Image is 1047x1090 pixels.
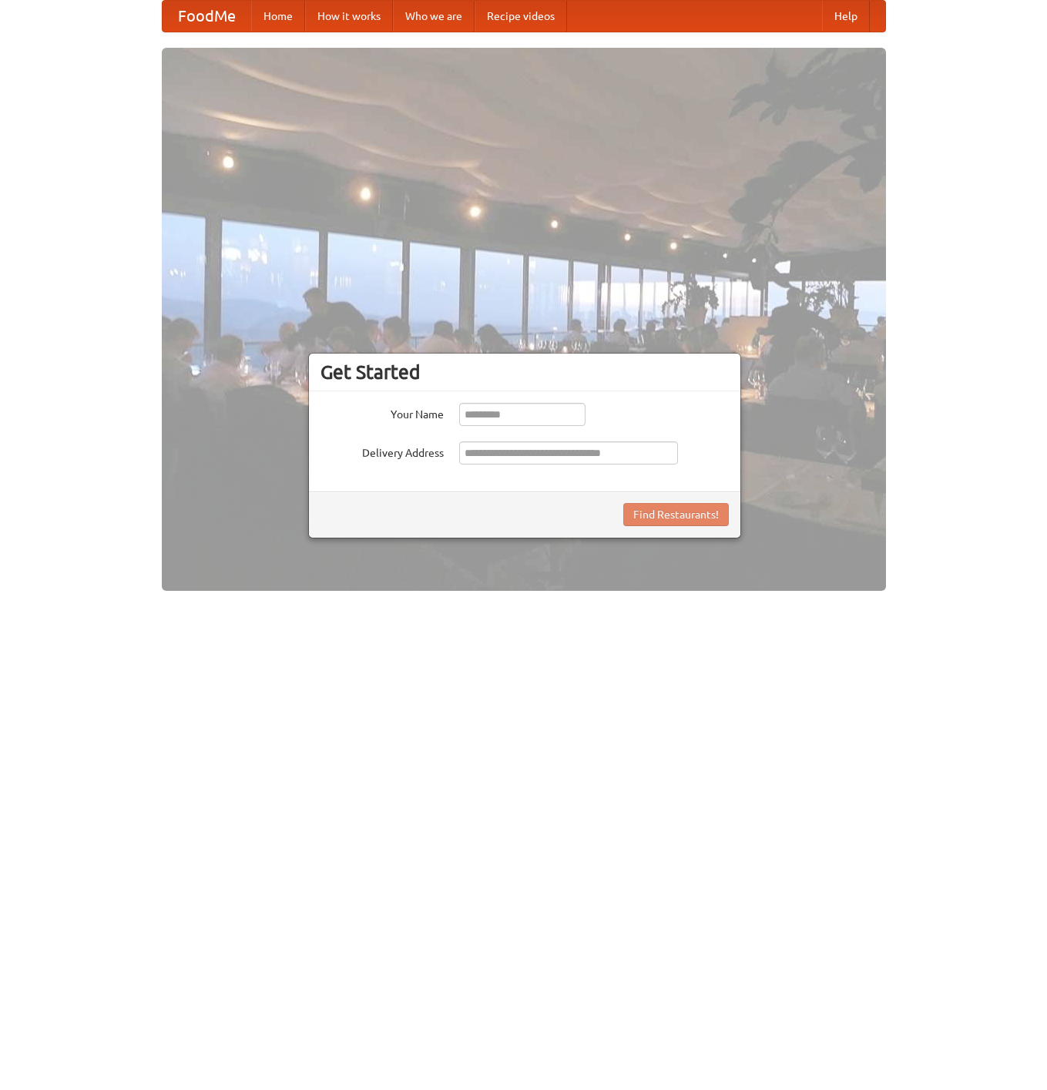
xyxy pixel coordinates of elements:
[163,1,251,32] a: FoodMe
[475,1,567,32] a: Recipe videos
[822,1,870,32] a: Help
[251,1,305,32] a: Home
[393,1,475,32] a: Who we are
[320,361,729,384] h3: Get Started
[320,403,444,422] label: Your Name
[623,503,729,526] button: Find Restaurants!
[305,1,393,32] a: How it works
[320,441,444,461] label: Delivery Address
